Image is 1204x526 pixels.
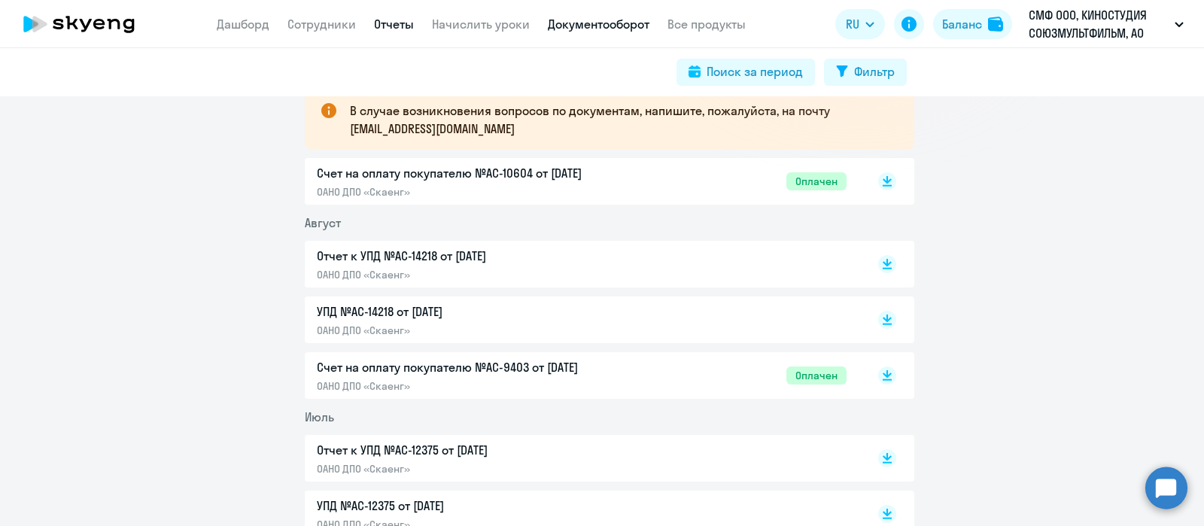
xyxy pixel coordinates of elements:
a: Сотрудники [287,17,356,32]
p: Отчет к УПД №AC-14218 от [DATE] [317,247,633,265]
a: Счет на оплату покупателю №AC-9403 от [DATE]ОАНО ДПО «Скаенг»Оплачен [317,358,847,393]
a: Отчет к УПД №AC-14218 от [DATE]ОАНО ДПО «Скаенг» [317,247,847,281]
img: balance [988,17,1003,32]
p: УПД №AC-12375 от [DATE] [317,497,633,515]
p: ОАНО ДПО «Скаенг» [317,324,633,337]
p: Счет на оплату покупателю №AC-9403 от [DATE] [317,358,633,376]
div: Фильтр [854,62,895,81]
button: Балансbalance [933,9,1012,39]
span: Оплачен [786,366,847,385]
a: Отчет к УПД №AC-12375 от [DATE]ОАНО ДПО «Скаенг» [317,441,847,476]
a: Отчеты [374,17,414,32]
span: RU [846,15,859,33]
button: RU [835,9,885,39]
div: Поиск за период [707,62,803,81]
a: Документооборот [548,17,649,32]
a: УПД №AC-14218 от [DATE]ОАНО ДПО «Скаенг» [317,303,847,337]
span: Оплачен [786,172,847,190]
p: Отчет к УПД №AC-12375 от [DATE] [317,441,633,459]
p: В случае возникновения вопросов по документам, напишите, пожалуйста, на почту [EMAIL_ADDRESS][DOM... [350,102,887,138]
p: УПД №AC-14218 от [DATE] [317,303,633,321]
p: ОАНО ДПО «Скаенг» [317,462,633,476]
button: Поиск за период [676,59,815,86]
button: СМФ ООО, КИНОСТУДИЯ СОЮЗМУЛЬТФИЛЬМ, АО [1021,6,1191,42]
p: Счет на оплату покупателю №AC-10604 от [DATE] [317,164,633,182]
p: ОАНО ДПО «Скаенг» [317,268,633,281]
p: ОАНО ДПО «Скаенг» [317,185,633,199]
p: СМФ ООО, КИНОСТУДИЯ СОЮЗМУЛЬТФИЛЬМ, АО [1029,6,1169,42]
a: Счет на оплату покупателю №AC-10604 от [DATE]ОАНО ДПО «Скаенг»Оплачен [317,164,847,199]
a: Дашборд [217,17,269,32]
div: Баланс [942,15,982,33]
button: Фильтр [824,59,907,86]
a: Все продукты [667,17,746,32]
a: Начислить уроки [432,17,530,32]
p: ОАНО ДПО «Скаенг» [317,379,633,393]
span: Июль [305,409,334,424]
span: Август [305,215,341,230]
